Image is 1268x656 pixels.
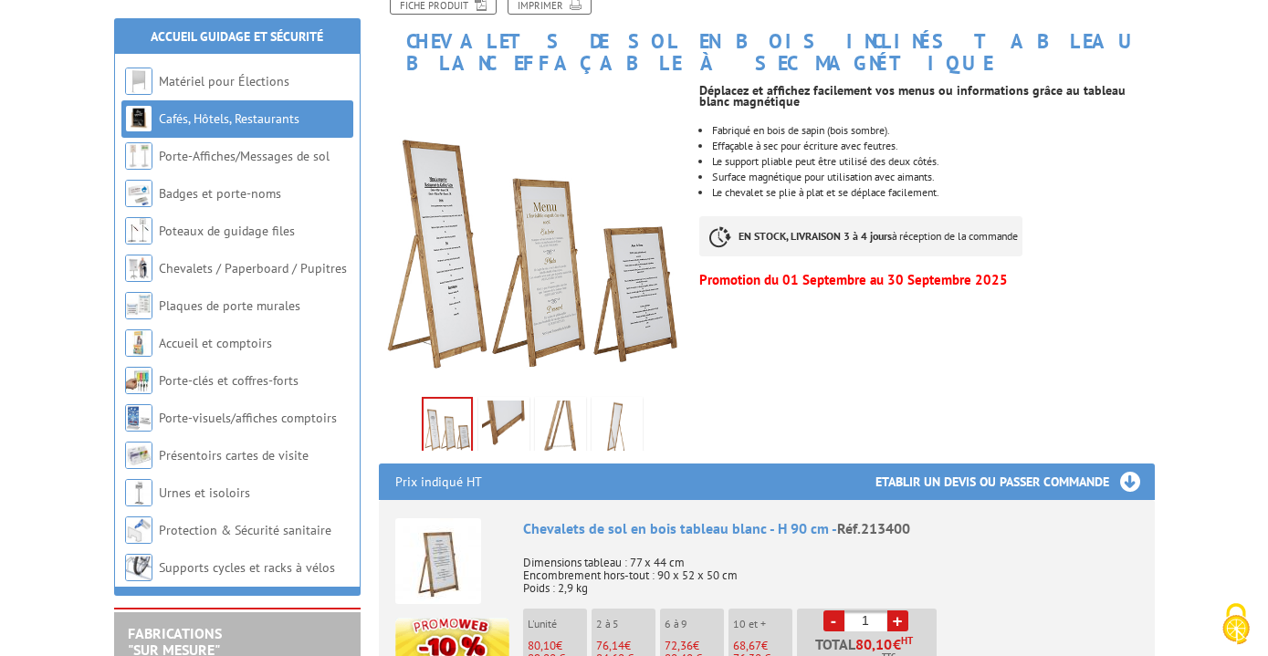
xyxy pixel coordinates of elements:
[733,640,792,652] p: €
[712,187,1154,198] li: Le chevalet se plie à plat et se déplace facilement.
[823,610,844,631] a: -
[528,618,587,630] p: L'unité
[159,410,337,426] a: Porte-visuels/affiches comptoirs
[712,125,1154,136] li: Fabriqué en bois de sapin (bois sombre).
[125,329,152,357] img: Accueil et comptoirs
[1213,601,1259,647] img: Cookies (modal window)
[159,335,272,351] a: Accueil et comptoirs
[596,618,655,630] p: 2 à 5
[125,142,152,170] img: Porte-Affiches/Messages de sol
[379,83,686,390] img: 213400_213401_213402_chevalet_effacable_a_sec.jpg
[712,141,1154,151] li: Effaçable à sec pour écriture avec feutres.
[739,229,892,243] strong: EN STOCK, LIVRAISON 3 à 4 jours
[523,544,1138,595] p: Dimensions tableau : 77 x 44 cm Encombrement hors-tout : 90 x 52 x 50 cm Poids : 2,9 kg
[125,180,152,207] img: Badges et porte-noms
[528,640,587,652] p: €
[837,519,910,537] span: Réf.213400
[528,638,556,653] span: 80,10
[712,172,1154,182] li: Surface magnétique pour utilisation avec aimants.
[395,463,482,500] p: Prix indiqué HT
[159,110,299,127] a: Cafés, Hôtels, Restaurants
[424,399,471,455] img: 213400_213401_213402_chevalet_effacable_a_sec.jpg
[699,275,1154,286] p: Promotion du 01 Septembre au 30 Septembre 2025
[125,554,152,581] img: Supports cycles et racks à vélos
[596,640,655,652] p: €
[855,637,893,651] span: 80,10
[159,185,281,202] a: Badges et porte-noms
[125,367,152,394] img: Porte-clés et coffres-forts
[523,518,1138,539] div: Chevalets de sol en bois tableau blanc - H 90 cm -
[125,217,152,245] img: Poteaux de guidage files
[665,618,724,630] p: 6 à 9
[125,68,152,95] img: Matériel pour Élections
[699,82,1126,109] strong: Déplacez et affichez facilement vos menus ou informations grâce au tableau blanc magnétique
[159,484,250,501] a: Urnes et isoloirs
[712,156,1154,167] li: Le support pliable peut être utilisé des deux côtés.
[887,610,908,631] a: +
[125,442,152,469] img: Présentoirs cartes de visite
[159,260,347,276] a: Chevalets / Paperboard / Pupitres
[159,559,335,576] a: Supports cycles et racks à vélos
[539,401,582,457] img: 213402_chevalet_effacable_a_sec_cote.jpg
[595,401,639,457] img: 213402_chevalet_effacable_a_sec_dos.jpg
[1204,594,1268,656] button: Cookies (modal window)
[151,28,323,45] a: Accueil Guidage et Sécurité
[159,372,299,389] a: Porte-clés et coffres-forts
[901,634,913,647] sup: HT
[395,518,481,604] img: Chevalets de sol en bois tableau blanc - H 90 cm
[733,618,792,630] p: 10 et +
[665,640,724,652] p: €
[159,522,331,538] a: Protection & Sécurité sanitaire
[125,516,152,544] img: Protection & Sécurité sanitaire
[733,638,761,653] span: 68,67
[482,401,526,457] img: 213402_chevalet_effacable_a_sec_bas.jpg
[159,148,330,164] a: Porte-Affiches/Messages de sol
[596,638,624,653] span: 76,14
[159,223,295,239] a: Poteaux de guidage files
[125,292,152,319] img: Plaques de porte murales
[159,73,289,89] a: Matériel pour Élections
[159,447,309,463] a: Présentoirs cartes de visite
[665,638,693,653] span: 72,36
[699,216,1022,256] p: à réception de la commande
[159,297,300,314] a: Plaques de porte murales
[125,404,152,432] img: Porte-visuels/affiches comptoirs
[125,479,152,506] img: Urnes et isoloirs
[125,105,152,132] img: Cafés, Hôtels, Restaurants
[125,255,152,282] img: Chevalets / Paperboard / Pupitres
[893,637,901,651] span: €
[875,463,1155,500] h3: Etablir un devis ou passer commande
